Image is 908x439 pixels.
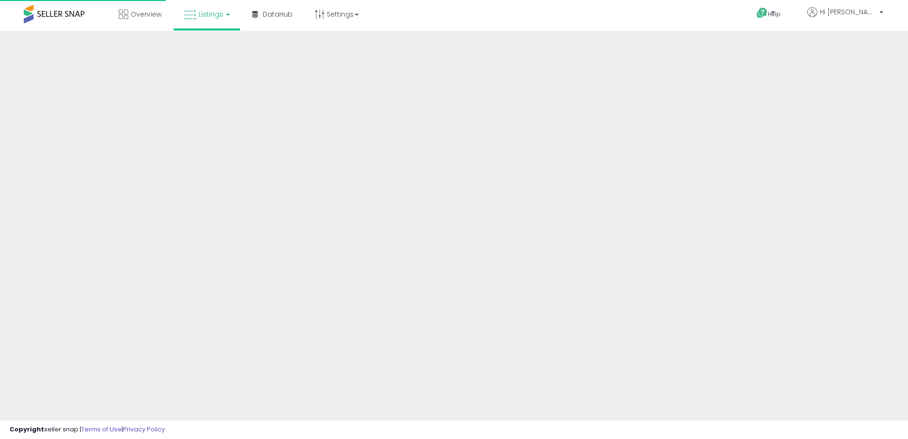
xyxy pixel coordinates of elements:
[199,10,223,19] span: Listings
[131,10,161,19] span: Overview
[9,425,44,434] strong: Copyright
[81,425,122,434] a: Terms of Use
[820,7,877,17] span: Hi [PERSON_NAME]
[768,10,781,18] span: Help
[807,7,883,29] a: Hi [PERSON_NAME]
[263,10,293,19] span: DataHub
[756,7,768,19] i: Get Help
[123,425,165,434] a: Privacy Policy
